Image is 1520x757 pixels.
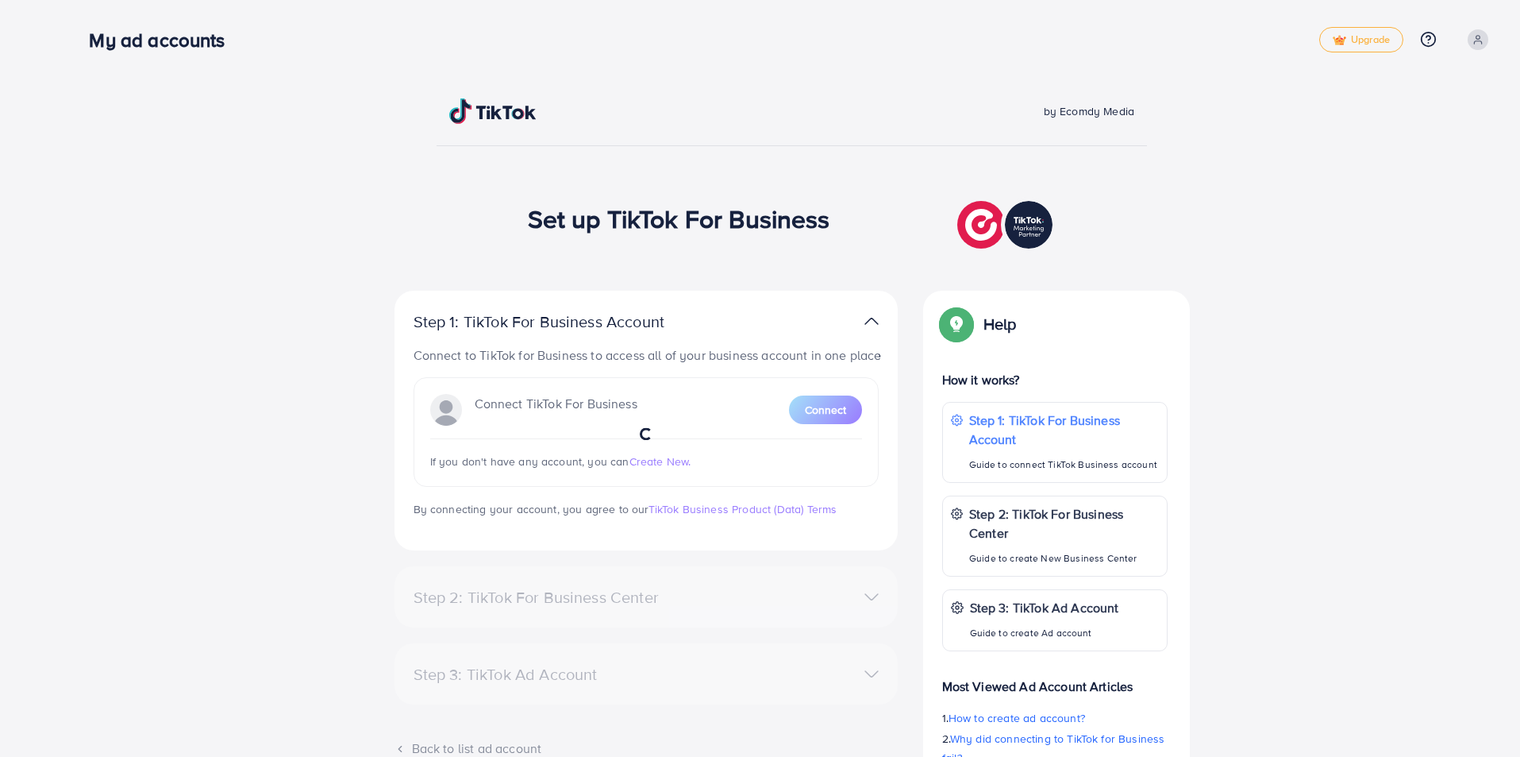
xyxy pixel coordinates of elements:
span: How to create ad account? [949,710,1085,726]
p: 1. [942,709,1168,728]
p: How it works? [942,370,1168,389]
h1: Set up TikTok For Business [528,203,830,234]
p: Step 2: TikTok For Business Center [969,504,1159,543]
p: Guide to connect TikTok Business account [969,455,1159,474]
p: Step 1: TikTok For Business Account [414,312,715,331]
img: TikTok partner [864,310,879,333]
p: Most Viewed Ad Account Articles [942,664,1168,696]
p: Step 3: TikTok Ad Account [970,598,1119,617]
img: TikTok [449,98,537,124]
img: TikTok partner [957,197,1056,253]
p: Step 1: TikTok For Business Account [969,411,1159,449]
p: Help [983,315,1017,334]
p: Guide to create Ad account [970,624,1119,643]
p: Guide to create New Business Center [969,549,1159,568]
h3: My ad accounts [89,29,237,52]
span: by Ecomdy Media [1044,103,1134,119]
span: Upgrade [1333,34,1390,46]
img: Popup guide [942,310,971,338]
img: tick [1333,35,1346,46]
a: tickUpgrade [1319,27,1403,52]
